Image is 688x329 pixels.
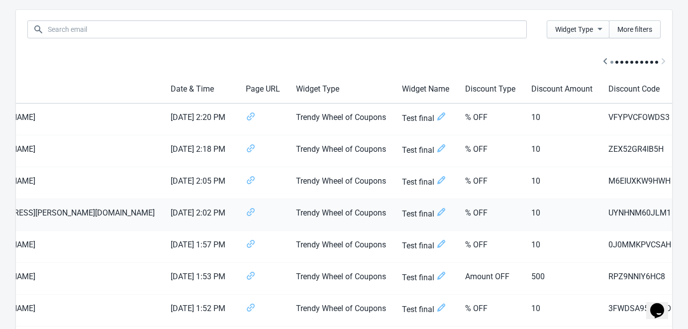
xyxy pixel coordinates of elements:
[457,263,523,295] td: Amount OFF
[163,167,238,199] td: [DATE] 2:05 PM
[402,303,449,316] span: Test final
[288,199,394,231] td: Trendy Wheel of Coupons
[457,75,523,104] th: Discount Type
[238,75,288,104] th: Page URL
[163,75,238,104] th: Date & Time
[555,25,593,33] span: Widget Type
[523,167,600,199] td: 10
[402,271,449,284] span: Test final
[457,167,523,199] td: % OFF
[163,104,238,135] td: [DATE] 2:20 PM
[163,199,238,231] td: [DATE] 2:02 PM
[288,295,394,327] td: Trendy Wheel of Coupons
[163,135,238,167] td: [DATE] 2:18 PM
[646,289,678,319] iframe: chat widget
[600,75,679,104] th: Discount Code
[600,231,679,263] td: 0J0MMKPVCSAH
[523,263,600,295] td: 500
[288,231,394,263] td: Trendy Wheel of Coupons
[163,263,238,295] td: [DATE] 1:53 PM
[600,167,679,199] td: M6EIUXKW9HWH
[547,20,609,38] button: Widget Type
[600,135,679,167] td: ZEX52GR4IB5H
[600,263,679,295] td: RPZ9NNIY6HC8
[523,135,600,167] td: 10
[457,104,523,135] td: % OFF
[600,295,679,327] td: 3FWDSA95MTXO
[288,263,394,295] td: Trendy Wheel of Coupons
[523,295,600,327] td: 10
[457,295,523,327] td: % OFF
[288,167,394,199] td: Trendy Wheel of Coupons
[617,25,652,33] span: More filters
[523,75,600,104] th: Discount Amount
[523,199,600,231] td: 10
[288,135,394,167] td: Trendy Wheel of Coupons
[600,104,679,135] td: VFYPVCFOWDS3
[47,20,527,38] input: Search email
[523,104,600,135] td: 10
[402,239,449,252] span: Test final
[596,53,614,71] button: Scroll table left one column
[394,75,457,104] th: Widget Name
[288,104,394,135] td: Trendy Wheel of Coupons
[402,143,449,157] span: Test final
[609,20,661,38] button: More filters
[600,199,679,231] td: UYNHNM60JLM1
[163,231,238,263] td: [DATE] 1:57 PM
[288,75,394,104] th: Widget Type
[402,111,449,125] span: Test final
[402,207,449,220] span: Test final
[402,175,449,189] span: Test final
[457,199,523,231] td: % OFF
[523,231,600,263] td: 10
[163,295,238,327] td: [DATE] 1:52 PM
[457,231,523,263] td: % OFF
[457,135,523,167] td: % OFF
